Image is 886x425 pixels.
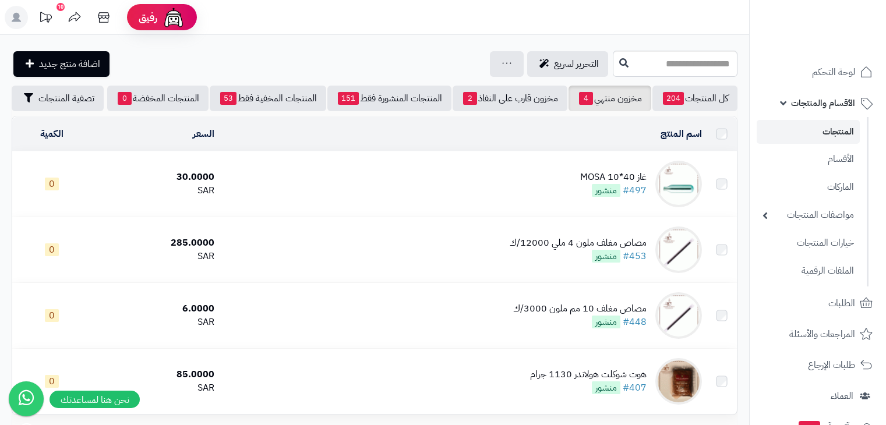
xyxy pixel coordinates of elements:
span: 204 [663,92,684,105]
div: مصاص مغلف ملون 4 ملي 12000/ك [510,236,647,250]
div: SAR [96,381,214,395]
div: 10 [57,3,65,11]
a: #448 [623,315,647,329]
span: التحرير لسريع [554,57,599,71]
a: الكمية [40,127,63,141]
a: خيارات المنتجات [757,231,860,256]
a: اضافة منتج جديد [13,51,110,77]
span: 0 [45,309,59,322]
img: مصاص مغلف ملون 4 ملي 12000/ك [655,226,702,273]
div: 285.0000 [96,236,214,250]
a: الماركات [757,175,860,200]
span: المراجعات والأسئلة [789,326,855,342]
a: الطلبات [757,289,879,317]
img: ai-face.png [162,6,185,29]
a: مخزون قارب على النفاذ2 [453,86,567,111]
img: مصاص مغلف 10 مم ملون 3000/ك [655,292,702,339]
span: الأقسام والمنتجات [791,95,855,111]
a: السعر [193,127,214,141]
img: غاز 40*10 MOSA [655,161,702,207]
span: رفيق [139,10,157,24]
span: 151 [338,92,359,105]
a: العملاء [757,382,879,410]
span: 0 [45,375,59,388]
span: 0 [45,178,59,190]
span: منشور [592,381,620,394]
span: تصفية المنتجات [38,91,94,105]
span: 0 [118,92,132,105]
a: الأقسام [757,147,860,172]
a: المنتجات المخفضة0 [107,86,209,111]
a: #497 [623,183,647,197]
div: SAR [96,250,214,263]
div: 30.0000 [96,171,214,184]
span: منشور [592,316,620,328]
a: طلبات الإرجاع [757,351,879,379]
span: منشور [592,250,620,263]
a: تحديثات المنصة [31,6,60,32]
span: 0 [45,243,59,256]
a: الملفات الرقمية [757,258,860,284]
span: 4 [579,92,593,105]
a: #407 [623,381,647,395]
img: هوت شوكلت هولاندر 1130 جرام [655,358,702,405]
a: مواصفات المنتجات [757,203,860,228]
a: المنتجات المخفية فقط53 [210,86,326,111]
a: المراجعات والأسئلة [757,320,879,348]
span: لوحة التحكم [812,64,855,80]
span: منشور [592,184,620,197]
a: التحرير لسريع [527,51,608,77]
a: المنتجات [757,120,860,144]
div: مصاص مغلف 10 مم ملون 3000/ك [513,302,647,316]
img: logo-2.png [807,19,875,43]
div: هوت شوكلت هولاندر 1130 جرام [530,368,647,381]
a: #453 [623,249,647,263]
a: المنتجات المنشورة فقط151 [327,86,451,111]
span: اضافة منتج جديد [39,57,100,71]
button: تصفية المنتجات [12,86,104,111]
a: اسم المنتج [661,127,702,141]
div: غاز 40*10 MOSA [580,171,647,184]
div: SAR [96,184,214,197]
span: طلبات الإرجاع [808,357,855,373]
div: 85.0000 [96,368,214,381]
a: مخزون منتهي4 [569,86,651,111]
div: 6.0000 [96,302,214,316]
a: لوحة التحكم [757,58,879,86]
div: SAR [96,316,214,329]
span: 53 [220,92,236,105]
span: 2 [463,92,477,105]
span: الطلبات [828,295,855,311]
a: كل المنتجات204 [652,86,737,111]
span: العملاء [831,388,853,404]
